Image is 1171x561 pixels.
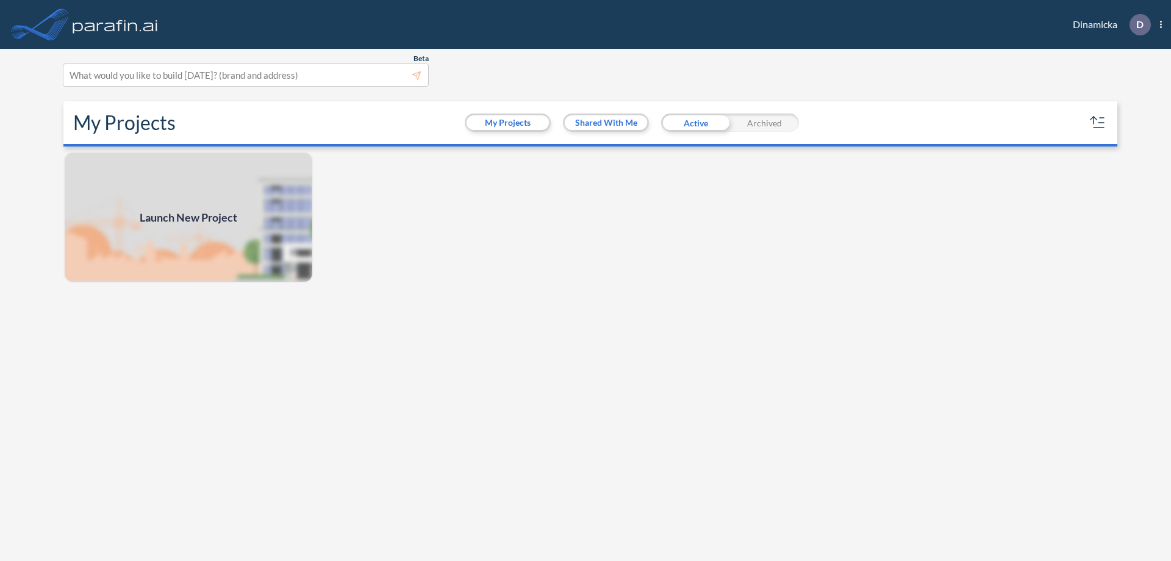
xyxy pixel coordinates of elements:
[730,114,799,132] div: Archived
[1055,14,1162,35] div: Dinamicka
[661,114,730,132] div: Active
[140,209,237,226] span: Launch New Project
[73,111,176,134] h2: My Projects
[565,115,647,130] button: Shared With Me
[63,151,313,283] a: Launch New Project
[1088,113,1108,132] button: sort
[414,54,429,63] span: Beta
[1136,19,1144,30] p: D
[467,115,549,130] button: My Projects
[70,12,160,37] img: logo
[63,151,313,283] img: add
